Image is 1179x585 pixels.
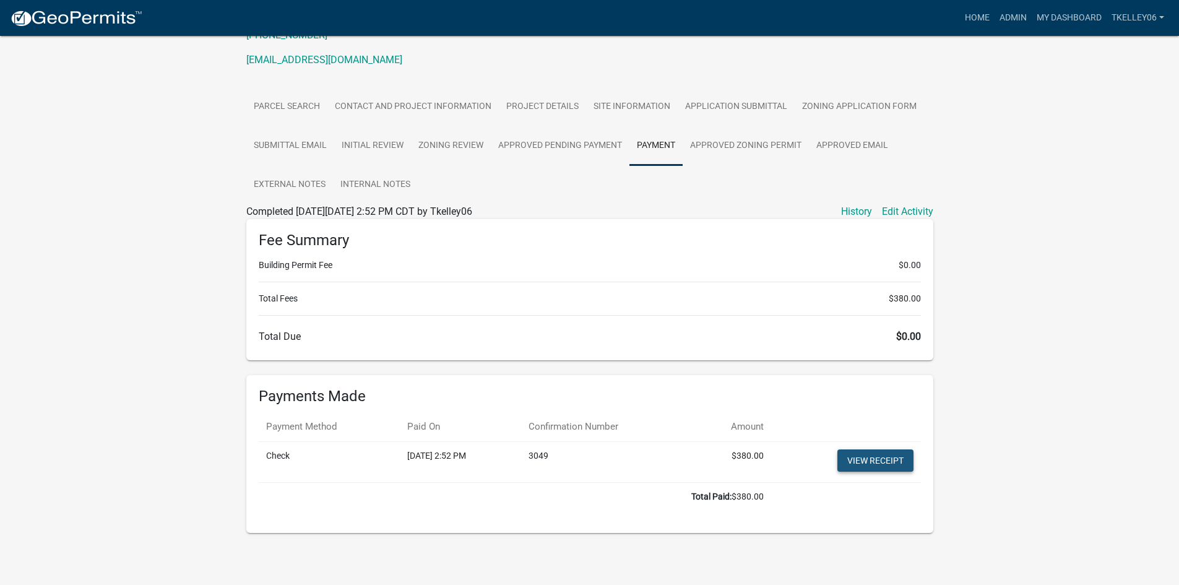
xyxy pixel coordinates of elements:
a: History [841,204,872,219]
a: Home [960,6,995,30]
h6: Payments Made [259,388,921,405]
a: My Dashboard [1032,6,1107,30]
h6: Fee Summary [259,232,921,249]
a: [EMAIL_ADDRESS][DOMAIN_NAME] [246,54,402,66]
a: Zoning Review [411,126,491,166]
td: $380.00 [259,483,771,511]
a: Contact and Project Information [327,87,499,127]
td: [DATE] 2:52 PM [400,442,521,483]
th: Payment Method [259,412,400,441]
a: View receipt [837,449,913,472]
a: [PHONE_NUMBER] [246,29,327,41]
a: Tkelley06 [1107,6,1169,30]
a: Edit Activity [882,204,933,219]
a: Admin [995,6,1032,30]
span: $380.00 [889,292,921,305]
a: Parcel search [246,87,327,127]
a: Zoning Application Form [795,87,924,127]
span: $0.00 [899,259,921,272]
a: Project Details [499,87,586,127]
td: Check [259,442,400,483]
a: Site Information [586,87,678,127]
a: Approved Pending Payment [491,126,629,166]
span: Completed [DATE][DATE] 2:52 PM CDT by Tkelley06 [246,206,472,217]
a: Internal Notes [333,165,418,205]
li: Building Permit Fee [259,259,921,272]
th: Confirmation Number [521,412,693,441]
a: Submittal Email [246,126,334,166]
b: Total Paid: [691,492,732,501]
a: Approved Email [809,126,896,166]
td: 3049 [521,442,693,483]
th: Amount [693,412,771,441]
td: $380.00 [693,442,771,483]
a: Approved Zoning Permit [683,126,809,166]
h6: Total Due [259,331,921,342]
a: Initial Review [334,126,411,166]
span: $0.00 [896,331,921,342]
a: Payment [629,126,683,166]
th: Paid On [400,412,521,441]
li: Total Fees [259,292,921,305]
a: External Notes [246,165,333,205]
a: Application Submittal [678,87,795,127]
